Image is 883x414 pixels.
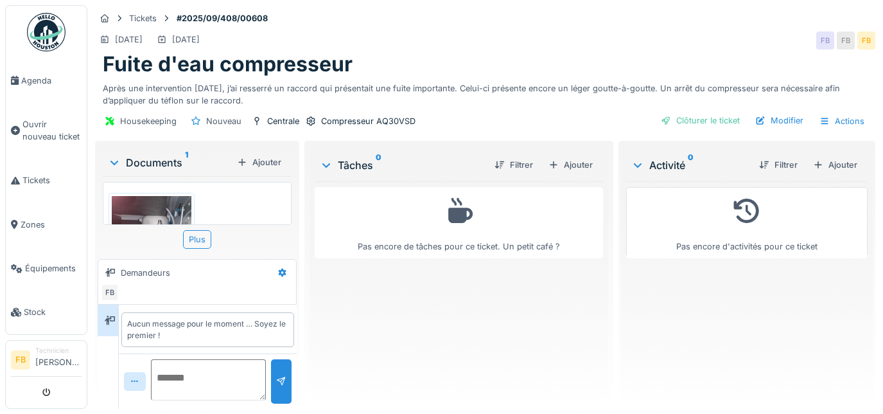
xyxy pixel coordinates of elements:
[120,115,177,127] div: Housekeeping
[814,112,870,130] div: Actions
[323,193,595,253] div: Pas encore de tâches pour ce ticket. Un petit café ?
[11,346,82,377] a: FB Technicien[PERSON_NAME]
[808,156,862,174] div: Ajouter
[489,156,538,174] div: Filtrer
[22,174,82,186] span: Tickets
[6,59,87,102] a: Agenda
[750,112,809,129] div: Modifier
[634,193,859,253] div: Pas encore d'activités pour ce ticket
[103,52,353,76] h1: Fuite d'eau compresseur
[127,318,288,341] div: Aucun message pour le moment … Soyez le premier !
[631,157,749,173] div: Activité
[22,118,82,143] span: Ouvrir nouveau ticket
[6,102,87,159] a: Ouvrir nouveau ticket
[320,157,484,173] div: Tâches
[688,157,694,173] sup: 0
[11,350,30,370] li: FB
[35,346,82,355] div: Technicien
[103,77,868,107] div: Après une intervention [DATE], j’ai resserré un raccord qui présentait une fuite importante. Celu...
[6,291,87,334] a: Stock
[543,156,598,174] div: Ajouter
[816,32,834,50] div: FB
[6,247,87,291] a: Équipements
[754,156,803,174] div: Filtrer
[129,12,157,24] div: Tickets
[112,196,191,337] img: ix64mr929w8akhy6winzpng7yvsa
[21,219,82,231] span: Zones
[183,230,211,249] div: Plus
[6,159,87,203] a: Tickets
[321,115,415,127] div: Compresseur AQ30VSD
[121,267,170,279] div: Demandeurs
[376,157,381,173] sup: 0
[115,33,143,46] div: [DATE]
[35,346,82,373] li: [PERSON_NAME]
[101,283,119,301] div: FB
[172,33,200,46] div: [DATE]
[25,262,82,274] span: Équipements
[108,155,232,170] div: Documents
[267,115,299,127] div: Centrale
[24,306,82,318] span: Stock
[6,203,87,246] a: Zones
[857,32,875,50] div: FB
[27,13,66,51] img: Badge_color-CXgf-gQk.svg
[185,155,188,170] sup: 1
[837,32,855,50] div: FB
[232,154,286,171] div: Ajouter
[206,115,241,127] div: Nouveau
[656,112,745,129] div: Clôturer le ticket
[21,75,82,87] span: Agenda
[171,12,273,24] strong: #2025/09/408/00608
